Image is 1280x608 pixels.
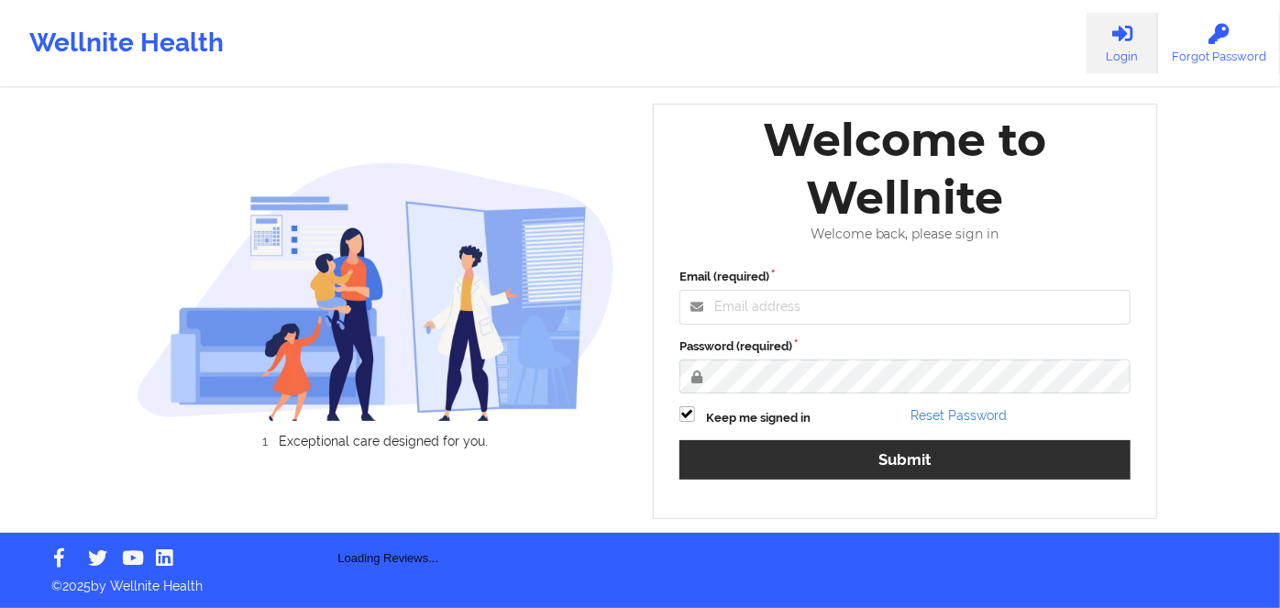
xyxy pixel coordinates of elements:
[911,408,1008,423] a: Reset Password
[667,111,1143,227] div: Welcome to Wellnite
[706,409,811,427] label: Keep me signed in
[152,434,614,448] li: Exceptional care designed for you.
[39,564,1241,595] p: © 2025 by Wellnite Health
[1087,13,1158,73] a: Login
[679,268,1131,286] label: Email (required)
[667,227,1143,242] div: Welcome back, please sign in
[1158,13,1280,73] a: Forgot Password
[679,337,1131,356] label: Password (required)
[679,440,1131,480] button: Submit
[679,290,1131,325] input: Email address
[137,480,641,568] div: Loading Reviews...
[137,161,615,421] img: wellnite-auth-hero_200.c722682e.png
